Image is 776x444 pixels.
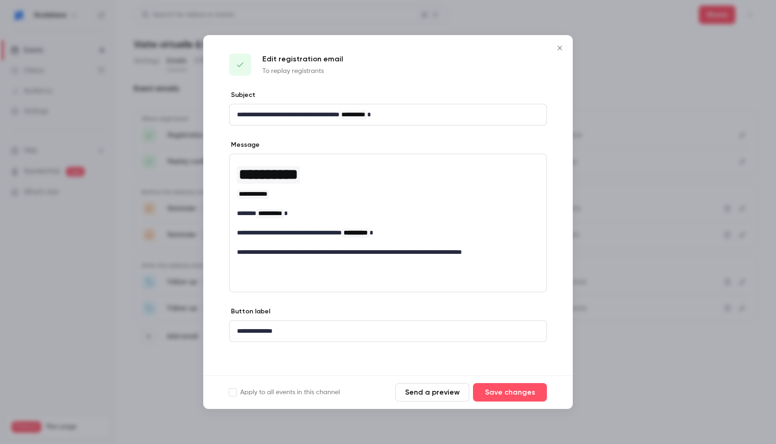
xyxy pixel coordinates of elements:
label: Subject [229,90,255,100]
button: Close [551,39,569,57]
label: Button label [229,307,270,316]
p: To replay registrants [262,66,343,76]
button: Save changes [473,383,547,402]
p: Edit registration email [262,54,343,65]
div: editor [230,104,546,125]
label: Apply to all events in this channel [229,388,340,397]
label: Message [229,140,260,150]
button: Send a preview [395,383,469,402]
div: editor [230,321,546,342]
div: editor [230,154,546,263]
